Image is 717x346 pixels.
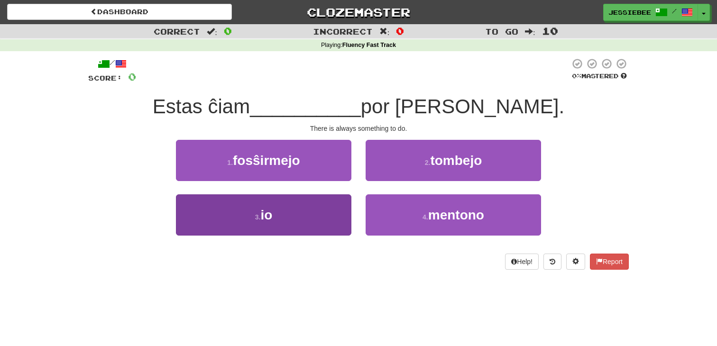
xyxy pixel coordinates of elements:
small: 4 . [423,213,428,221]
div: There is always something to do. [88,124,629,133]
button: Round history (alt+y) [543,254,561,270]
span: jessiebee [608,8,651,17]
span: / [672,8,677,14]
a: Clozemaster [246,4,471,20]
span: : [379,27,390,36]
span: 10 [542,25,558,36]
span: 0 [128,71,136,82]
button: Help! [505,254,539,270]
button: 2.tombejo [366,140,541,181]
a: jessiebee / [603,4,698,21]
div: Mastered [570,72,629,81]
span: Incorrect [313,27,373,36]
span: 0 [224,25,232,36]
span: mentono [428,208,484,222]
span: Estas ĉiam [153,95,250,118]
span: : [525,27,535,36]
span: To go [485,27,518,36]
a: Dashboard [7,4,232,20]
span: Score: [88,74,122,82]
span: tombejo [430,153,482,168]
span: io [260,208,272,222]
div: / [88,58,136,70]
span: Correct [154,27,200,36]
span: 0 [396,25,404,36]
small: 2 . [425,159,431,166]
button: 1.fosŝirmejo [176,140,351,181]
button: 4.mentono [366,194,541,236]
span: 0 % [572,72,581,80]
strong: Fluency Fast Track [342,42,396,48]
span: : [207,27,217,36]
small: 3 . [255,213,261,221]
small: 1 . [227,159,233,166]
span: __________ [250,95,361,118]
button: Report [590,254,629,270]
span: fosŝirmejo [233,153,300,168]
button: 3.io [176,194,351,236]
span: por [PERSON_NAME]. [361,95,564,118]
